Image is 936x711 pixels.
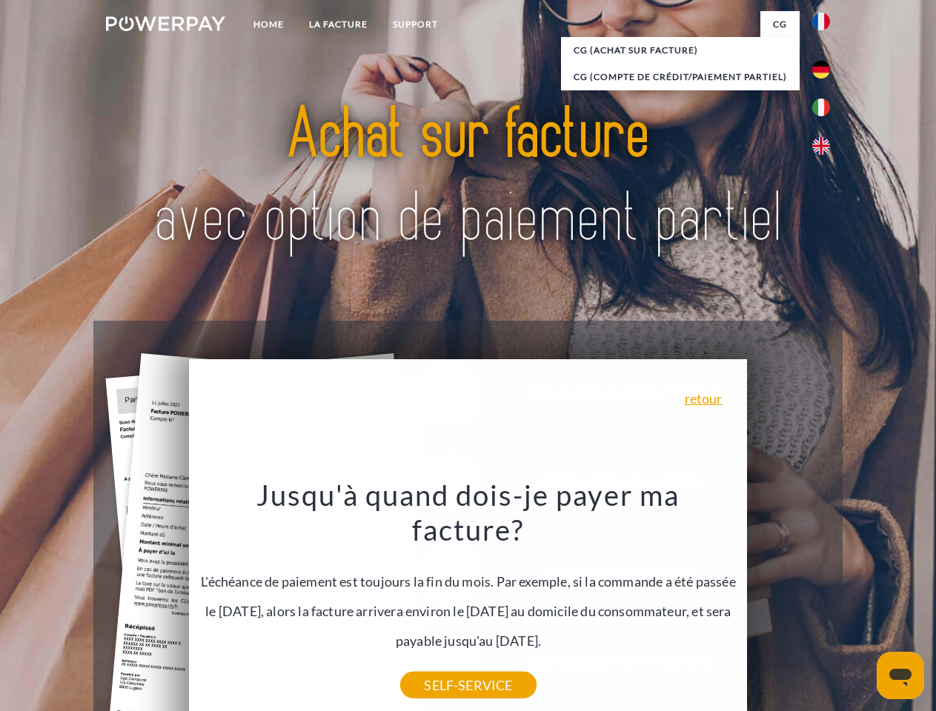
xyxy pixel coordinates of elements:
[877,652,924,699] iframe: Bouton de lancement de la fenêtre de messagerie
[812,99,830,116] img: it
[106,16,225,31] img: logo-powerpay-white.svg
[812,13,830,30] img: fr
[561,64,800,90] a: CG (Compte de crédit/paiement partiel)
[380,11,451,38] a: Support
[400,672,536,698] a: SELF-SERVICE
[198,477,739,685] div: L'échéance de paiement est toujours la fin du mois. Par exemple, si la commande a été passée le [...
[198,477,739,548] h3: Jusqu'à quand dois-je payer ma facture?
[241,11,296,38] a: Home
[142,71,794,284] img: title-powerpay_fr.svg
[812,61,830,79] img: de
[561,37,800,64] a: CG (achat sur facture)
[760,11,800,38] a: CG
[812,137,830,155] img: en
[685,392,723,405] a: retour
[296,11,380,38] a: LA FACTURE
